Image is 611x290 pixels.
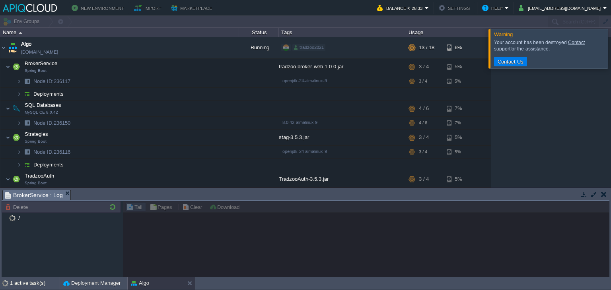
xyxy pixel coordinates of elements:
span: 8.0.42-almalinux-9 [282,120,317,125]
img: AMDAwAAAACH5BAEAAAAALAAAAAABAAEAAAICRAEAOw== [0,37,7,58]
div: 5% [447,59,473,75]
img: AMDAwAAAACH5BAEAAAAALAAAAAABAAEAAAICRAEAOw== [6,101,10,116]
img: APIQCloud [3,4,57,12]
a: [DOMAIN_NAME] [21,48,58,56]
a: Node ID:236117 [33,78,72,85]
div: 7% [447,101,473,116]
div: Status [239,28,278,37]
img: AMDAwAAAACH5BAEAAAAALAAAAAABAAEAAAICRAEAOw== [11,101,22,116]
img: AMDAwAAAACH5BAEAAAAALAAAAAABAAEAAAICRAEAOw== [21,117,33,129]
img: AMDAwAAAACH5BAEAAAAALAAAAAABAAEAAAICRAEAOw== [11,130,22,145]
a: Node ID:236116 [33,149,72,155]
button: Marketplace [171,3,214,13]
span: SQL Databases [24,102,62,108]
div: 4 / 6 [419,117,427,129]
span: Warning [494,31,513,37]
a: / [17,215,21,222]
div: 3 / 4 [419,146,427,158]
img: AMDAwAAAACH5BAEAAAAALAAAAAABAAEAAAICRAEAOw== [6,171,10,187]
div: stag-3.5.3.jar [279,130,406,145]
a: Deployments [33,161,65,168]
button: Algo [131,279,149,287]
span: 236116 [33,149,72,155]
img: AMDAwAAAACH5BAEAAAAALAAAAAABAAEAAAICRAEAOw== [7,37,18,58]
span: Spring Boot [25,68,47,73]
span: openjdk-24-almalinux-9 [282,149,327,154]
span: Node ID: [33,78,54,84]
img: AMDAwAAAACH5BAEAAAAALAAAAAABAAEAAAICRAEAOw== [11,171,22,187]
button: Contact Us [495,58,526,65]
div: 1 active task(s) [10,277,60,290]
img: AMDAwAAAACH5BAEAAAAALAAAAAABAAEAAAICRAEAOw== [21,75,33,87]
div: 4 / 6 [419,101,429,116]
img: AMDAwAAAACH5BAEAAAAALAAAAAABAAEAAAICRAEAOw== [17,146,21,158]
span: Spring Boot [25,181,47,186]
button: Settings [439,3,472,13]
div: 5% [447,171,473,187]
img: AMDAwAAAACH5BAEAAAAALAAAAAABAAEAAAICRAEAOw== [6,59,10,75]
span: Node ID: [33,120,54,126]
img: AMDAwAAAACH5BAEAAAAALAAAAAABAAEAAAICRAEAOw== [21,146,33,158]
button: Import [134,3,164,13]
div: 5% [447,130,473,145]
button: Deployment Manager [63,279,121,287]
a: Deployments [33,91,65,97]
span: MySQL CE 8.0.42 [25,110,58,115]
a: TradzooAuthSpring Boot [24,173,55,179]
button: Help [482,3,505,13]
img: AMDAwAAAACH5BAEAAAAALAAAAAABAAEAAAICRAEAOw== [6,130,10,145]
img: AMDAwAAAACH5BAEAAAAALAAAAAABAAEAAAICRAEAOw== [17,117,21,129]
div: tradzoo-broker-web-1.0.0.jar [279,59,406,75]
span: BrokerService : Log [5,190,63,200]
a: BrokerServiceSpring Boot [24,60,58,66]
img: AMDAwAAAACH5BAEAAAAALAAAAAABAAEAAAICRAEAOw== [21,88,33,100]
a: Algo [21,40,31,48]
span: Node ID: [33,149,54,155]
span: 236150 [33,120,72,126]
img: AMDAwAAAACH5BAEAAAAALAAAAAABAAEAAAICRAEAOw== [17,159,21,171]
img: AMDAwAAAACH5BAEAAAAALAAAAAABAAEAAAICRAEAOw== [17,75,21,87]
button: Balance ₹-28.33 [377,3,425,13]
div: 3 / 4 [419,171,429,187]
a: Node ID:236150 [33,120,72,126]
span: Strategies [24,131,49,137]
div: 3 / 4 [419,130,429,145]
button: Delete [5,203,30,211]
span: Spring Boot [25,139,47,144]
div: Tags [279,28,406,37]
span: TradzooAuth [24,172,55,179]
div: 3 / 4 [419,59,429,75]
div: Running [239,37,279,58]
div: 13 / 18 [419,37,434,58]
button: New Environment [72,3,126,13]
div: tradzoo2021 [292,44,325,51]
a: StrategiesSpring Boot [24,131,49,137]
img: AMDAwAAAACH5BAEAAAAALAAAAAABAAEAAAICRAEAOw== [17,88,21,100]
span: 236117 [33,78,72,85]
div: 6% [447,37,473,58]
div: TradzooAuth-3.5.3.jar [279,171,406,187]
div: 5% [447,75,473,87]
div: Usage [407,28,490,37]
a: SQL DatabasesMySQL CE 8.0.42 [24,102,62,108]
div: 7% [447,117,473,129]
div: 5% [447,146,473,158]
img: AMDAwAAAACH5BAEAAAAALAAAAAABAAEAAAICRAEAOw== [11,59,22,75]
div: Your account has been destroyed. for the assistance. [494,39,606,52]
div: 3 / 4 [419,75,427,87]
button: [EMAIL_ADDRESS][DOMAIN_NAME] [519,3,603,13]
span: openjdk-24-almalinux-9 [282,78,327,83]
img: AMDAwAAAACH5BAEAAAAALAAAAAABAAEAAAICRAEAOw== [21,159,33,171]
img: AMDAwAAAACH5BAEAAAAALAAAAAABAAEAAAICRAEAOw== [19,32,22,34]
span: BrokerService [24,60,58,67]
div: Name [1,28,239,37]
